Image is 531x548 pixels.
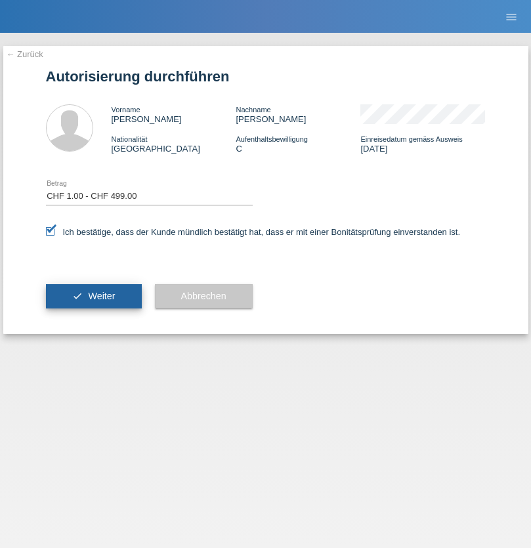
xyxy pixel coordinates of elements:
[236,104,360,124] div: [PERSON_NAME]
[46,284,142,309] button: check Weiter
[88,291,115,301] span: Weiter
[46,227,461,237] label: Ich bestätige, dass der Kunde mündlich bestätigt hat, dass er mit einer Bonitätsprüfung einversta...
[360,134,485,154] div: [DATE]
[112,134,236,154] div: [GEOGRAPHIC_DATA]
[236,134,360,154] div: C
[360,135,462,143] span: Einreisedatum gemäss Ausweis
[7,49,43,59] a: ← Zurück
[72,291,83,301] i: check
[505,11,518,24] i: menu
[236,106,270,114] span: Nachname
[155,284,253,309] button: Abbrechen
[181,291,226,301] span: Abbrechen
[498,12,524,20] a: menu
[112,106,140,114] span: Vorname
[112,104,236,124] div: [PERSON_NAME]
[236,135,307,143] span: Aufenthaltsbewilligung
[112,135,148,143] span: Nationalität
[46,68,486,85] h1: Autorisierung durchführen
